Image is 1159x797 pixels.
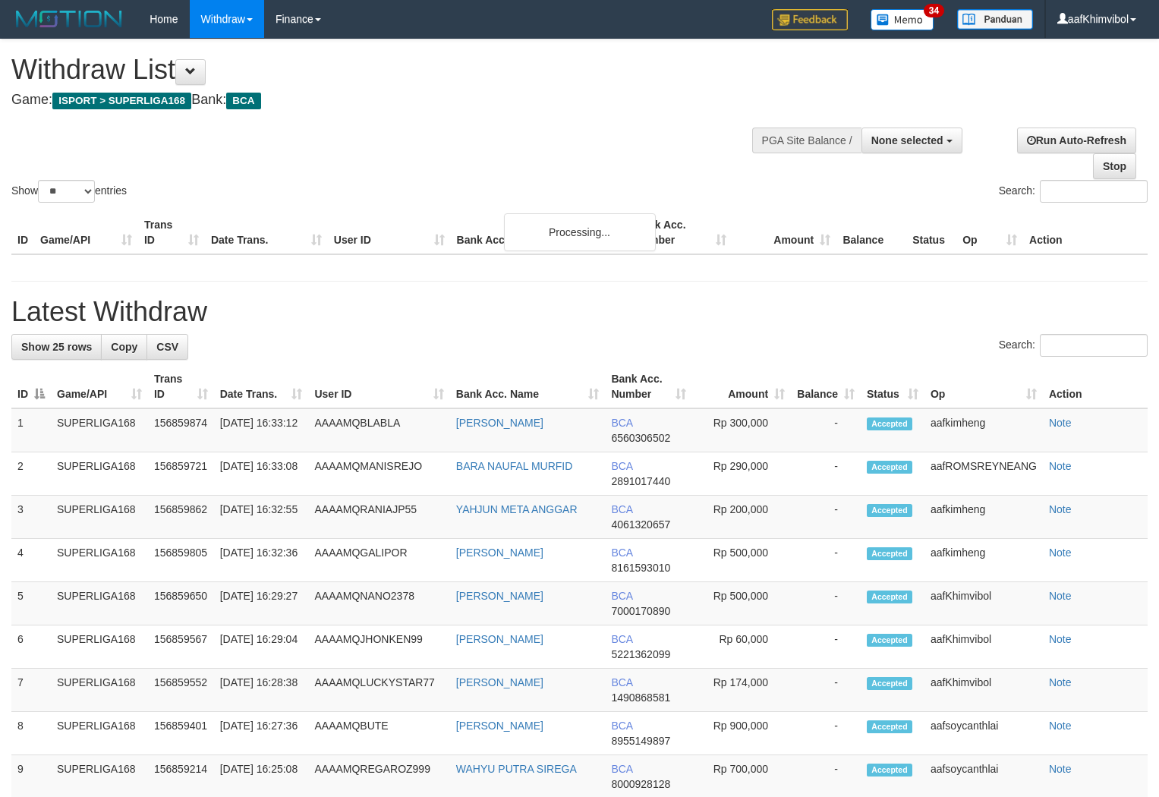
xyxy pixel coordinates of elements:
span: BCA [611,503,632,515]
th: Game/API: activate to sort column ascending [51,365,148,408]
span: Copy 8000928128 to clipboard [611,778,670,790]
a: Note [1049,417,1072,429]
td: Rp 174,000 [692,669,791,712]
span: ISPORT > SUPERLIGA168 [52,93,191,109]
td: - [791,669,861,712]
td: SUPERLIGA168 [51,669,148,712]
label: Search: [999,180,1148,203]
span: Accepted [867,417,912,430]
td: AAAAMQNANO2378 [308,582,449,625]
td: SUPERLIGA168 [51,582,148,625]
th: Bank Acc. Number: activate to sort column ascending [605,365,692,408]
th: ID: activate to sort column descending [11,365,51,408]
span: Copy 8161593010 to clipboard [611,562,670,574]
span: BCA [611,590,632,602]
td: SUPERLIGA168 [51,452,148,496]
th: User ID [328,211,451,254]
img: MOTION_logo.png [11,8,127,30]
td: Rp 290,000 [692,452,791,496]
td: 7 [11,669,51,712]
a: CSV [146,334,188,360]
span: Accepted [867,764,912,777]
th: Date Trans.: activate to sort column ascending [214,365,309,408]
td: SUPERLIGA168 [51,712,148,755]
a: Run Auto-Refresh [1017,128,1136,153]
a: WAHYU PUTRA SIREGA [456,763,577,775]
td: Rp 200,000 [692,496,791,539]
td: 156859650 [148,582,214,625]
span: Accepted [867,677,912,690]
a: YAHJUN META ANGGAR [456,503,578,515]
span: 34 [924,4,944,17]
th: Bank Acc. Name [451,211,629,254]
label: Show entries [11,180,127,203]
a: [PERSON_NAME] [456,633,543,645]
th: Balance: activate to sort column ascending [791,365,861,408]
th: Action [1023,211,1148,254]
a: Note [1049,460,1072,472]
img: panduan.png [957,9,1033,30]
span: BCA [611,676,632,688]
td: aafkimheng [924,496,1043,539]
h4: Game: Bank: [11,93,757,108]
td: SUPERLIGA168 [51,625,148,669]
td: 156859721 [148,452,214,496]
a: [PERSON_NAME] [456,590,543,602]
td: [DATE] 16:29:27 [214,582,309,625]
th: Op: activate to sort column ascending [924,365,1043,408]
td: 3 [11,496,51,539]
td: [DATE] 16:28:38 [214,669,309,712]
td: - [791,625,861,669]
a: BARA NAUFAL MURFID [456,460,573,472]
span: Show 25 rows [21,341,92,353]
th: Date Trans. [205,211,328,254]
input: Search: [1040,334,1148,357]
td: 156859862 [148,496,214,539]
a: Note [1049,676,1072,688]
td: aafsoycanthlai [924,712,1043,755]
a: Note [1049,503,1072,515]
a: Copy [101,334,147,360]
td: - [791,539,861,582]
td: 156859567 [148,625,214,669]
td: aafkimheng [924,408,1043,452]
select: Showentries [38,180,95,203]
th: Op [956,211,1023,254]
td: - [791,496,861,539]
a: [PERSON_NAME] [456,720,543,732]
th: User ID: activate to sort column ascending [308,365,449,408]
td: AAAAMQRANIAJP55 [308,496,449,539]
span: BCA [226,93,260,109]
a: Stop [1093,153,1136,179]
a: [PERSON_NAME] [456,547,543,559]
td: 5 [11,582,51,625]
td: SUPERLIGA168 [51,408,148,452]
span: Accepted [867,504,912,517]
td: 156859874 [148,408,214,452]
th: Balance [836,211,906,254]
a: Note [1049,720,1072,732]
th: Bank Acc. Name: activate to sort column ascending [450,365,606,408]
h1: Withdraw List [11,55,757,85]
a: Note [1049,590,1072,602]
th: Trans ID [138,211,205,254]
span: Accepted [867,591,912,603]
td: 2 [11,452,51,496]
span: Copy [111,341,137,353]
td: Rp 60,000 [692,625,791,669]
td: aafKhimvibol [924,625,1043,669]
span: Copy 5221362099 to clipboard [611,648,670,660]
span: BCA [611,720,632,732]
span: Accepted [867,461,912,474]
td: 6 [11,625,51,669]
div: PGA Site Balance / [752,128,861,153]
th: Game/API [34,211,138,254]
td: [DATE] 16:33:08 [214,452,309,496]
th: ID [11,211,34,254]
span: Copy 2891017440 to clipboard [611,475,670,487]
input: Search: [1040,180,1148,203]
td: Rp 900,000 [692,712,791,755]
td: 8 [11,712,51,755]
span: Accepted [867,547,912,560]
td: 156859552 [148,669,214,712]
